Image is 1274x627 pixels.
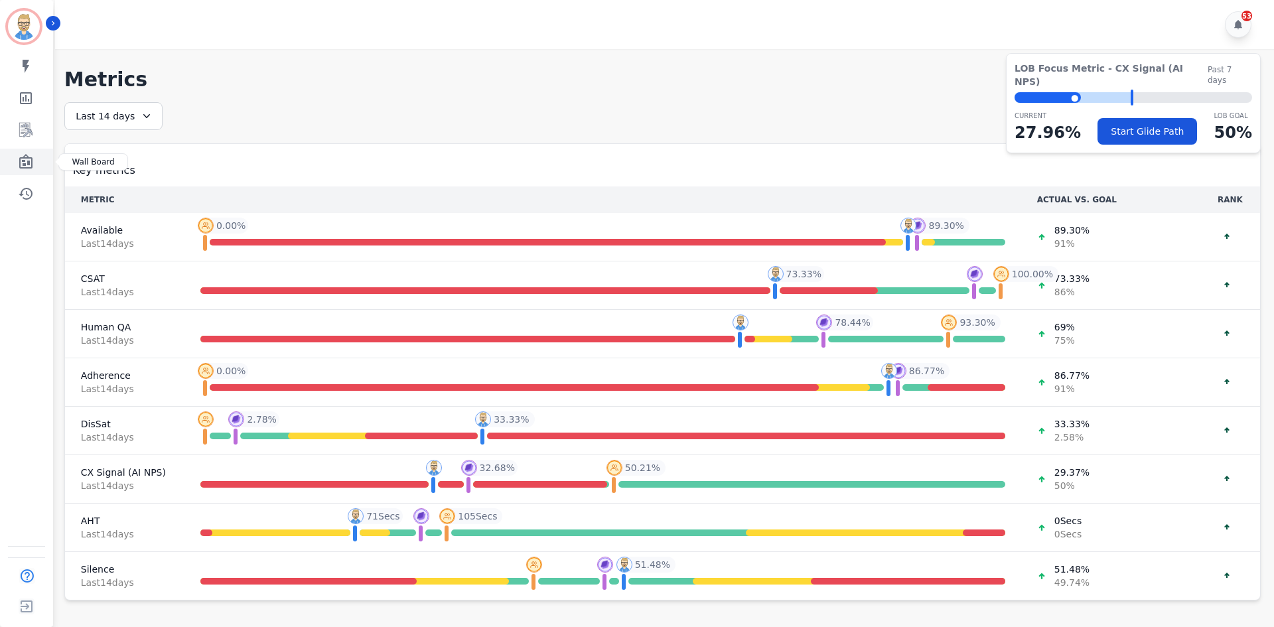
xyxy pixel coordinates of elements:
[1054,285,1090,299] span: 86 %
[475,411,491,427] img: profile-pic
[1200,186,1260,213] th: RANK
[959,316,995,329] span: 93.30 %
[881,363,897,379] img: profile-pic
[1054,237,1090,250] span: 91 %
[81,382,169,395] span: Last 14 day s
[65,186,184,213] th: METRIC
[1054,382,1090,395] span: 91 %
[81,466,169,479] span: CX Signal (AI NPS)
[1012,267,1053,281] span: 100.00 %
[786,267,821,281] span: 73.33 %
[198,363,214,379] img: profile-pic
[198,218,214,234] img: profile-pic
[81,272,169,285] span: CSAT
[1241,11,1252,21] div: 53
[81,576,169,589] span: Last 14 day s
[366,510,399,523] span: 71 Secs
[1015,111,1081,121] p: CURRENT
[1097,118,1197,145] button: Start Glide Path
[1054,334,1075,347] span: 75 %
[1054,417,1090,431] span: 33.33 %
[816,314,832,330] img: profile-pic
[1054,527,1082,541] span: 0 Secs
[81,334,169,347] span: Last 14 day s
[81,514,169,527] span: AHT
[1015,121,1081,145] p: 27.96 %
[900,218,916,234] img: profile-pic
[597,557,613,573] img: profile-pic
[81,527,169,541] span: Last 14 day s
[910,218,926,234] img: profile-pic
[526,557,542,573] img: profile-pic
[216,364,246,378] span: 0.00 %
[1054,466,1090,479] span: 29.37 %
[1054,514,1082,527] span: 0 Secs
[81,224,169,237] span: Available
[81,479,169,492] span: Last 14 day s
[348,508,364,524] img: profile-pic
[81,237,169,250] span: Last 14 day s
[81,417,169,431] span: DisSat
[228,411,244,427] img: profile-pic
[198,411,214,427] img: profile-pic
[439,508,455,524] img: profile-pic
[480,461,515,474] span: 32.68 %
[928,219,963,232] span: 89.30 %
[768,266,784,282] img: profile-pic
[461,460,477,476] img: profile-pic
[941,314,957,330] img: profile-pic
[426,460,442,476] img: profile-pic
[1054,479,1090,492] span: 50 %
[1214,111,1252,121] p: LOB Goal
[606,460,622,476] img: profile-pic
[1214,121,1252,145] p: 50 %
[733,314,748,330] img: profile-pic
[1015,62,1208,88] span: LOB Focus Metric - CX Signal (AI NPS)
[616,557,632,573] img: profile-pic
[1208,64,1252,86] span: Past 7 days
[625,461,660,474] span: 50.21 %
[81,431,169,444] span: Last 14 day s
[1054,320,1075,334] span: 69 %
[1015,92,1081,103] div: ⬤
[458,510,497,523] span: 105 Secs
[1054,224,1090,237] span: 89.30 %
[73,163,135,178] span: Key metrics
[81,369,169,382] span: Adherence
[1054,576,1090,589] span: 49.74 %
[64,102,163,130] div: Last 14 days
[1021,186,1200,213] th: ACTUAL VS. GOAL
[1054,431,1090,444] span: 2.58 %
[216,219,246,232] span: 0.00 %
[967,266,983,282] img: profile-pic
[635,558,670,571] span: 51.48 %
[81,563,169,576] span: Silence
[909,364,944,378] span: 86.77 %
[1054,369,1090,382] span: 86.77 %
[8,11,40,42] img: Bordered avatar
[64,68,1261,92] h1: Metrics
[81,285,169,299] span: Last 14 day s
[835,316,870,329] span: 78.44 %
[1054,563,1090,576] span: 51.48 %
[413,508,429,524] img: profile-pic
[494,413,529,426] span: 33.33 %
[993,266,1009,282] img: profile-pic
[890,363,906,379] img: profile-pic
[247,413,276,426] span: 2.78 %
[81,320,169,334] span: Human QA
[1054,272,1090,285] span: 73.33 %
